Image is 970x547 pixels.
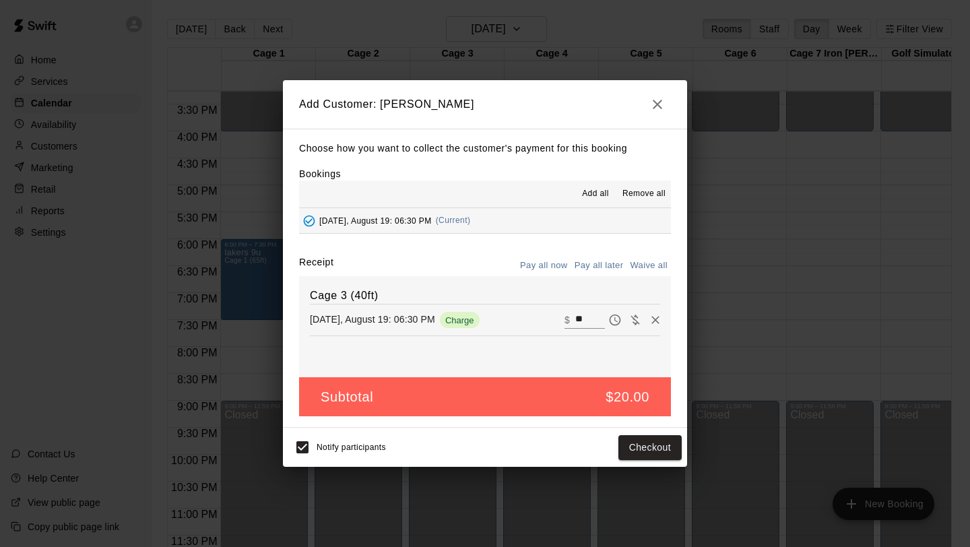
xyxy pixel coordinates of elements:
[299,168,341,179] label: Bookings
[440,315,480,325] span: Charge
[299,140,671,157] p: Choose how you want to collect the customer's payment for this booking
[317,443,386,453] span: Notify participants
[625,313,645,325] span: Waive payment
[571,255,627,276] button: Pay all later
[618,435,682,460] button: Checkout
[299,208,671,233] button: Added - Collect Payment[DATE], August 19: 06:30 PM(Current)
[283,80,687,129] h2: Add Customer: [PERSON_NAME]
[622,187,666,201] span: Remove all
[606,388,649,406] h5: $20.00
[626,255,671,276] button: Waive all
[310,287,660,304] h6: Cage 3 (40ft)
[582,187,609,201] span: Add all
[605,313,625,325] span: Pay later
[574,183,617,205] button: Add all
[617,183,671,205] button: Remove all
[436,216,471,225] span: (Current)
[299,211,319,231] button: Added - Collect Payment
[299,255,333,276] label: Receipt
[564,313,570,327] p: $
[319,216,432,225] span: [DATE], August 19: 06:30 PM
[321,388,373,406] h5: Subtotal
[310,313,435,326] p: [DATE], August 19: 06:30 PM
[517,255,571,276] button: Pay all now
[645,310,666,330] button: Remove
